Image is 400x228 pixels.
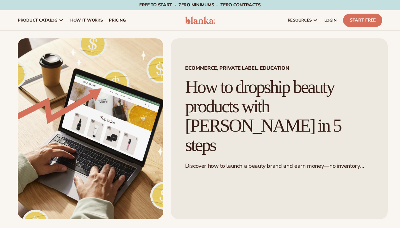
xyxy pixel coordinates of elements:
[18,38,163,219] img: Growing money with ecommerce
[185,77,373,155] h1: How to dropship beauty products with [PERSON_NAME] in 5 steps
[18,18,58,23] span: product catalog
[185,16,215,24] img: logo
[288,18,312,23] span: resources
[185,162,373,170] p: Discover how to launch a beauty brand and earn money—no inventory needed.
[139,2,261,8] span: Free to start · ZERO minimums · ZERO contracts
[15,10,67,30] a: product catalog
[324,18,337,23] span: LOGIN
[343,14,382,27] a: Start Free
[185,66,373,71] span: Ecommerce, Private Label, EDUCATION
[67,10,106,30] a: How It Works
[70,18,103,23] span: How It Works
[284,10,321,30] a: resources
[321,10,340,30] a: LOGIN
[109,18,126,23] span: pricing
[106,10,129,30] a: pricing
